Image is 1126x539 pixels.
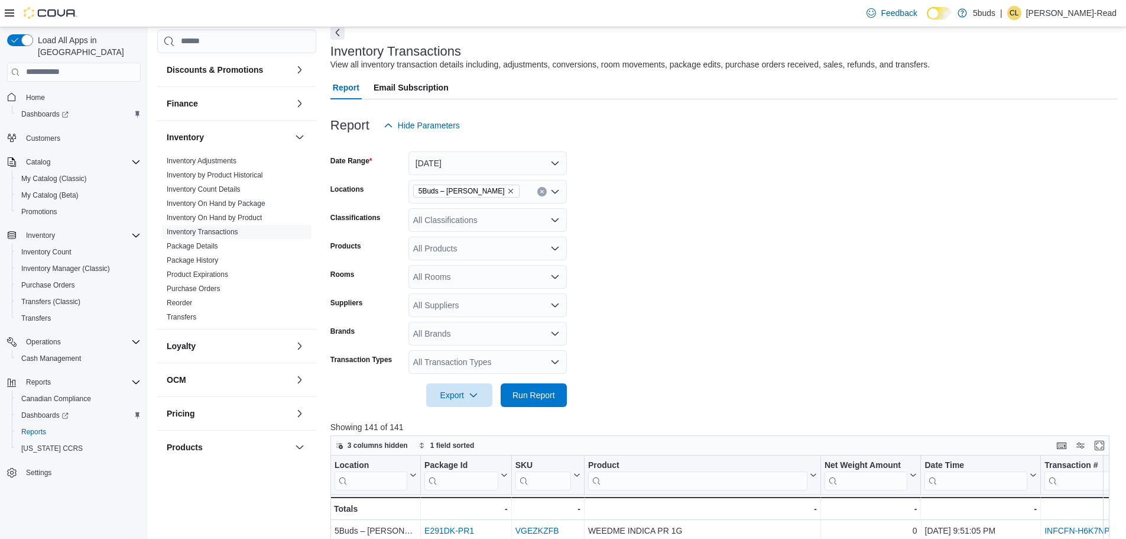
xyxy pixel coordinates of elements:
div: Net Weight Amount [825,460,908,471]
h3: Discounts & Promotions [167,64,263,76]
button: Remove 5Buds – Warman from selection in this group [507,188,514,195]
span: Load All Apps in [GEOGRAPHIC_DATA] [33,34,141,58]
a: Inventory Transactions [167,228,238,236]
button: Location [335,460,417,490]
h3: Pricing [167,408,194,419]
a: Home [21,91,50,105]
button: Loyalty [293,339,307,353]
a: My Catalog (Classic) [17,172,92,186]
p: 5buds [973,6,995,20]
button: Open list of options [550,301,560,310]
button: Reports [2,374,145,390]
div: WEEDME INDICA PR 1G [588,524,817,538]
button: Discounts & Promotions [167,64,290,76]
span: Product Expirations [167,270,228,279]
a: Settings [21,466,56,480]
a: Inventory Count [17,245,76,259]
img: Cova [24,7,77,19]
a: E291DK-PR1 [424,526,474,535]
a: Reports [17,425,51,439]
a: Promotions [17,205,62,219]
span: Dashboards [21,411,69,420]
button: Customers [2,130,145,147]
a: Reorder [167,299,192,307]
span: 5Buds – [PERSON_NAME] [418,185,505,197]
button: OCM [167,374,290,386]
span: Catalog [26,157,50,167]
h3: Products [167,441,203,453]
button: Net Weight Amount [825,460,917,490]
span: Email Subscription [374,76,449,99]
div: 0 [825,524,917,538]
a: Inventory On Hand by Product [167,214,262,222]
span: 1 field sorted [430,441,475,450]
span: Dashboards [17,408,141,422]
label: Suppliers [330,298,363,308]
span: Inventory by Product Historical [167,170,263,180]
a: Dashboards [17,408,73,422]
button: Clear input [537,187,547,196]
span: Washington CCRS [17,441,141,456]
button: Inventory Manager (Classic) [12,260,145,277]
span: 3 columns hidden [348,441,408,450]
span: Reports [21,375,141,389]
button: Pricing [293,406,307,421]
a: Dashboards [17,107,73,121]
span: Purchase Orders [21,280,75,290]
a: Inventory On Hand by Package [167,199,265,208]
div: Location [335,460,407,471]
input: Dark Mode [927,7,952,20]
label: Classifications [330,213,381,222]
button: Catalog [21,155,55,169]
span: Export [433,383,485,407]
button: Products [167,441,290,453]
button: 3 columns hidden [331,438,413,453]
span: Dashboards [21,109,69,119]
span: Settings [26,468,51,477]
span: Inventory Count [21,247,72,257]
button: Keyboard shortcuts [1054,438,1069,453]
span: Reports [26,377,51,387]
span: Transfers (Classic) [21,297,80,306]
span: Customers [21,131,141,146]
h3: Report [330,118,369,133]
div: Net Weight Amount [825,460,908,490]
div: Package Id [424,460,498,471]
button: Open list of options [550,357,560,367]
div: Inventory [157,154,316,329]
span: Settings [21,465,141,480]
button: [DATE] [408,151,567,175]
label: Transaction Types [330,355,392,364]
button: Inventory [2,227,145,244]
button: Enter fullscreen [1092,438,1106,453]
span: Hide Parameters [398,120,460,131]
button: My Catalog (Classic) [12,170,145,187]
button: Products [293,440,307,454]
span: Canadian Compliance [21,394,91,404]
span: Report [333,76,359,99]
div: - [924,502,1037,516]
span: CL [1010,6,1018,20]
span: Operations [21,335,141,349]
a: Canadian Compliance [17,392,96,406]
div: Location [335,460,407,490]
a: Product Expirations [167,270,228,279]
a: Cash Management [17,351,86,366]
button: Export [426,383,492,407]
div: SKU URL [515,460,570,490]
span: Run Report [512,389,555,401]
button: Discounts & Promotions [293,63,307,77]
p: Showing 141 of 141 [330,421,1118,433]
span: Inventory Manager (Classic) [21,264,110,273]
span: Reports [17,425,141,439]
span: Purchase Orders [167,284,220,293]
a: Customers [21,131,65,146]
span: Reports [21,427,46,437]
a: Inventory Adjustments [167,157,236,165]
button: Inventory [167,131,290,143]
div: Product [588,460,807,471]
button: Operations [21,335,66,349]
div: Date Time [924,460,1027,471]
span: My Catalog (Beta) [21,191,79,200]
